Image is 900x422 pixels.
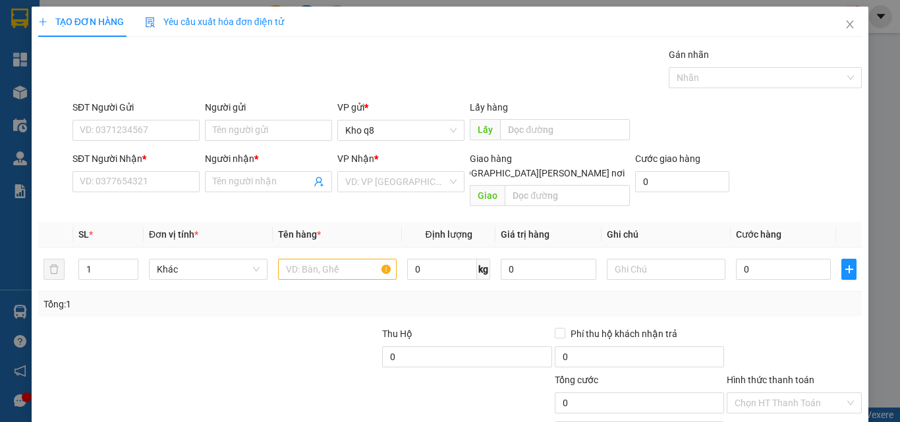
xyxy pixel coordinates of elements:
span: Cước hàng [736,229,781,240]
input: Cước giao hàng [635,171,729,192]
th: Ghi chú [602,222,731,248]
div: SĐT Người Gửi [72,100,200,115]
span: Yêu cầu xuất hóa đơn điện tử [145,16,284,27]
span: Đơn vị tính [149,229,198,240]
span: Tên hàng [278,229,321,240]
button: delete [43,259,65,280]
div: Tổng: 1 [43,297,349,311]
span: Giao [470,185,505,206]
input: Dọc đường [505,185,630,206]
span: Lấy [470,119,500,140]
span: Phí thu hộ khách nhận trả [565,327,683,341]
input: Dọc đường [500,119,630,140]
span: Giá trị hàng [501,229,549,240]
span: kg [477,259,490,280]
div: VP gửi [337,100,464,115]
span: plus [842,264,856,275]
label: Hình thức thanh toán [727,375,814,385]
input: Ghi Chú [607,259,725,280]
label: Gán nhãn [669,49,709,60]
img: icon [145,17,155,28]
span: VP Nhận [337,153,374,164]
span: Giao hàng [470,153,512,164]
span: [GEOGRAPHIC_DATA][PERSON_NAME] nơi [445,166,630,180]
input: VD: Bàn, Ghế [278,259,397,280]
span: Khác [157,259,260,279]
span: TẠO ĐƠN HÀNG [38,16,124,27]
div: Người nhận [205,151,332,166]
label: Cước giao hàng [635,153,700,164]
span: close [845,19,855,30]
div: Người gửi [205,100,332,115]
span: user-add [314,176,324,187]
span: Định lượng [425,229,472,240]
button: Close [831,7,868,43]
span: plus [38,17,47,26]
span: Tổng cước [555,375,598,385]
div: SĐT Người Nhận [72,151,200,166]
button: plus [841,259,857,280]
span: SL [78,229,89,240]
input: 0 [501,259,596,280]
span: Lấy hàng [470,102,508,113]
span: Thu Hộ [382,329,412,339]
span: Kho q8 [345,120,457,140]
